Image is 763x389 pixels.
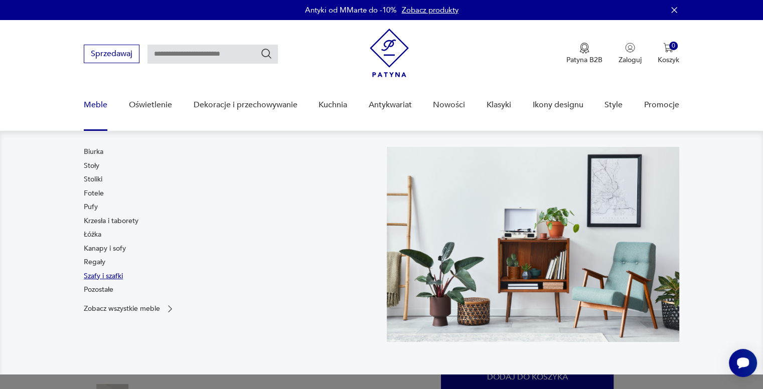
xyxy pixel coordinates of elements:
[84,244,126,254] a: Kanapy i sofy
[370,29,409,77] img: Patyna - sklep z meblami i dekoracjami vintage
[625,43,635,53] img: Ikonka użytkownika
[84,271,123,281] a: Szafy i szafki
[84,285,113,295] a: Pozostałe
[619,43,642,65] button: Zaloguj
[260,48,272,60] button: Szukaj
[84,257,105,267] a: Regały
[84,304,175,314] a: Zobacz wszystkie meble
[619,55,642,65] p: Zaloguj
[487,86,511,124] a: Klasyki
[566,55,602,65] p: Patyna B2B
[84,86,107,124] a: Meble
[644,86,679,124] a: Promocje
[658,55,679,65] p: Koszyk
[84,174,102,184] a: Stoliki
[84,147,103,157] a: Biurka
[566,43,602,65] button: Patyna B2B
[84,161,99,171] a: Stoły
[729,349,757,377] iframe: Smartsupp widget button
[669,42,678,50] div: 0
[305,5,397,15] p: Antyki od MMarte do -10%
[84,305,160,312] p: Zobacz wszystkie meble
[84,202,98,212] a: Pufy
[193,86,297,124] a: Dekoracje i przechowywanie
[84,188,104,199] a: Fotele
[658,43,679,65] button: 0Koszyk
[369,86,412,124] a: Antykwariat
[84,216,138,226] a: Krzesła i taborety
[532,86,583,124] a: Ikony designu
[433,86,465,124] a: Nowości
[566,43,602,65] a: Ikona medaluPatyna B2B
[604,86,623,124] a: Style
[84,230,101,240] a: Łóżka
[387,147,679,342] img: 969d9116629659dbb0bd4e745da535dc.jpg
[129,86,172,124] a: Oświetlenie
[579,43,589,54] img: Ikona medalu
[402,5,459,15] a: Zobacz produkty
[84,51,139,58] a: Sprzedawaj
[84,45,139,63] button: Sprzedawaj
[319,86,347,124] a: Kuchnia
[663,43,673,53] img: Ikona koszyka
